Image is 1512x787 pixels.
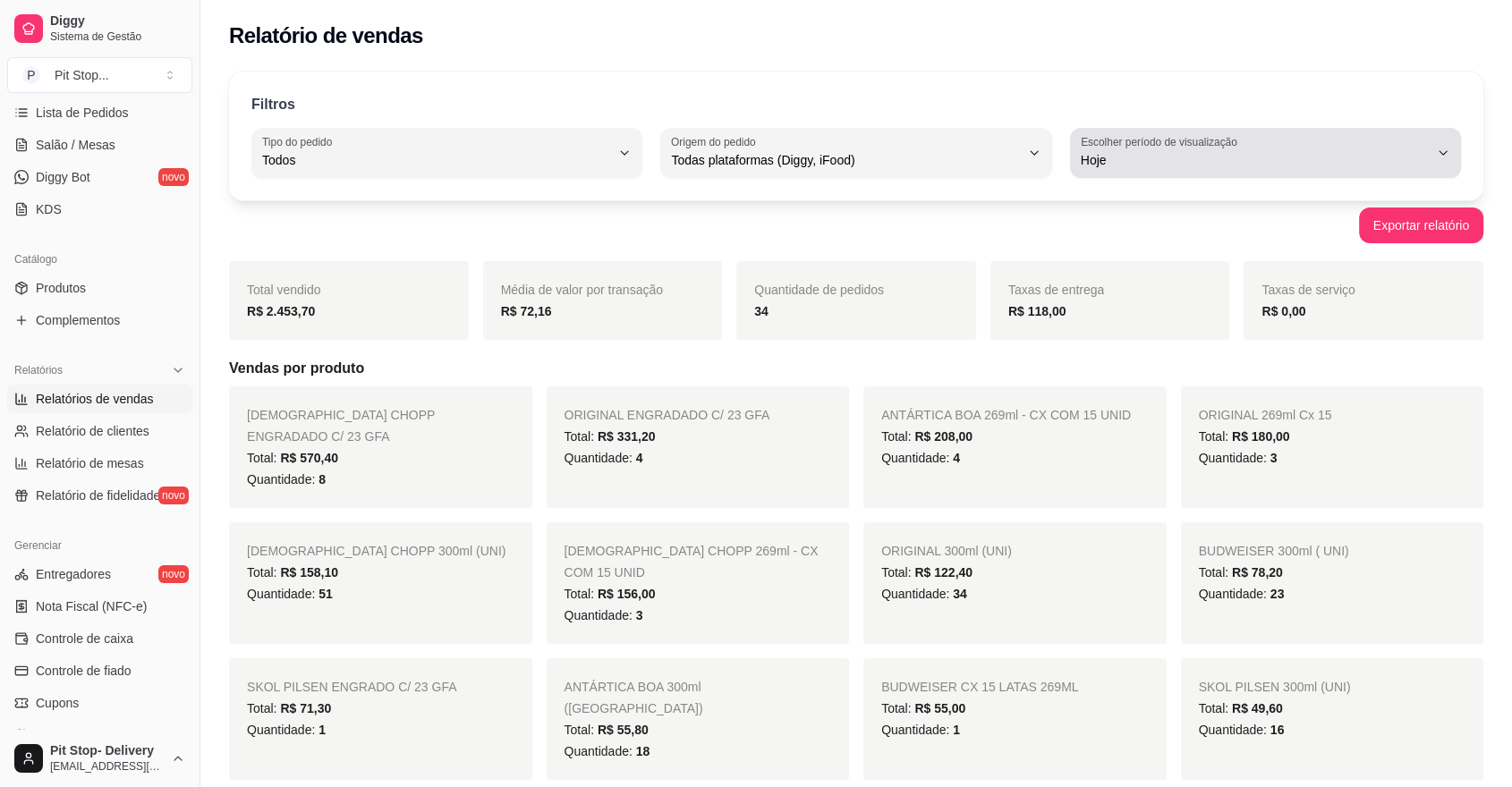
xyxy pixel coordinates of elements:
[754,304,769,318] strong: 34
[636,744,650,758] span: 18
[1359,207,1483,243] button: Exportar relatório
[565,680,703,715] span: ANTÁRTICA BOA 300ml ([GEOGRAPHIC_DATA])
[247,408,435,444] span: [DEMOGRAPHIC_DATA] CHOPP ENGRADADO C/ 23 GFA
[319,472,326,487] span: 8
[50,759,164,774] span: [EMAIL_ADDRESS][DOMAIN_NAME]
[247,304,315,318] strong: R$ 2.453,70
[36,726,81,744] span: Clientes
[36,390,154,408] span: Relatórios de vendas
[636,451,643,465] span: 4
[881,723,960,737] span: Quantidade:
[36,200,62,218] span: KDS
[1232,565,1283,580] span: R$ 78,20
[501,283,663,297] span: Média de valor por transação
[1270,451,1278,465] span: 3
[7,531,192,560] div: Gerenciar
[1270,587,1285,601] span: 23
[501,304,552,318] strong: R$ 72,16
[7,449,192,478] a: Relatório de mesas
[1199,408,1332,422] span: ORIGINAL 269ml Cx 15
[953,723,960,737] span: 1
[565,744,650,758] span: Quantidade:
[262,134,338,149] label: Tipo do pedido
[36,422,149,440] span: Relatório de clientes
[1199,544,1349,558] span: BUDWEISER 300ml ( UNI)
[36,454,144,472] span: Relatório de mesas
[55,66,109,84] div: Pit Stop ...
[565,587,656,601] span: Total:
[1261,283,1355,297] span: Taxas de serviço
[7,306,192,334] a: Complementos
[881,544,1012,558] span: ORIGINAL 300ml (UNI)
[881,680,1078,694] span: BUDWEISER CX 15 LATAS 269ML
[22,66,40,84] span: P
[1081,134,1243,149] label: Escolher período de visualização
[881,565,973,580] span: Total:
[7,195,192,224] a: KDS
[881,408,1131,422] span: ANTÁRTICA BOA 269ml - CX COM 15 UNID
[36,694,79,712] span: Cupons
[598,587,656,601] span: R$ 156,00
[754,283,884,297] span: Quantidade de pedidos
[7,721,192,749] a: Clientes
[1008,304,1066,318] strong: R$ 118,00
[1232,429,1290,444] span: R$ 180,00
[7,98,192,127] a: Lista de Pedidos
[7,385,192,413] a: Relatórios de vendas
[36,311,120,329] span: Complementos
[1199,701,1283,715] span: Total:
[1232,701,1283,715] span: R$ 49,60
[1270,723,1285,737] span: 16
[671,151,1019,169] span: Todas plataformas (Diggy, iFood)
[7,131,192,159] a: Salão / Mesas
[247,451,338,465] span: Total:
[1199,723,1285,737] span: Quantidade:
[247,680,456,694] span: SKOL PILSEN ENGRADO C/ 23 GFA
[229,21,423,50] h2: Relatório de vendas
[1081,151,1429,169] span: Hoje
[50,743,164,759] span: Pit Stop- Delivery
[881,587,967,601] span: Quantidade:
[565,451,643,465] span: Quantidade:
[247,283,321,297] span: Total vendido
[7,560,192,588] a: Entregadoresnovo
[1199,451,1278,465] span: Quantidade:
[914,565,973,580] span: R$ 122,40
[247,565,338,580] span: Total:
[1199,429,1290,444] span: Total:
[914,429,973,444] span: R$ 208,00
[671,134,761,149] label: Origem do pedido
[251,128,642,178] button: Tipo do pedidoTodos
[247,701,331,715] span: Total:
[7,7,192,50] a: DiggySistema de Gestão
[881,429,973,444] span: Total:
[914,701,965,715] span: R$ 55,00
[247,544,505,558] span: [DEMOGRAPHIC_DATA] CHOPP 300ml (UNI)
[36,168,90,186] span: Diggy Bot
[50,30,185,44] span: Sistema de Gestão
[319,723,326,737] span: 1
[7,481,192,510] a: Relatório de fidelidadenovo
[251,94,295,115] p: Filtros
[598,723,649,737] span: R$ 55,80
[36,597,147,615] span: Nota Fiscal (NFC-e)
[1261,304,1305,318] strong: R$ 0,00
[319,587,333,601] span: 51
[247,472,326,487] span: Quantidade:
[565,723,649,737] span: Total:
[1199,587,1285,601] span: Quantidade:
[14,363,63,377] span: Relatórios
[7,417,192,445] a: Relatório de clientes
[7,656,192,685] a: Controle de fiado
[36,662,132,680] span: Controle de fiado
[247,723,326,737] span: Quantidade:
[7,689,192,717] a: Cupons
[7,163,192,191] a: Diggy Botnovo
[280,701,331,715] span: R$ 71,30
[1199,680,1351,694] span: SKOL PILSEN 300ml (UNI)
[7,592,192,621] a: Nota Fiscal (NFC-e)
[1199,565,1283,580] span: Total:
[50,13,185,30] span: Diggy
[953,451,960,465] span: 4
[36,136,115,154] span: Salão / Mesas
